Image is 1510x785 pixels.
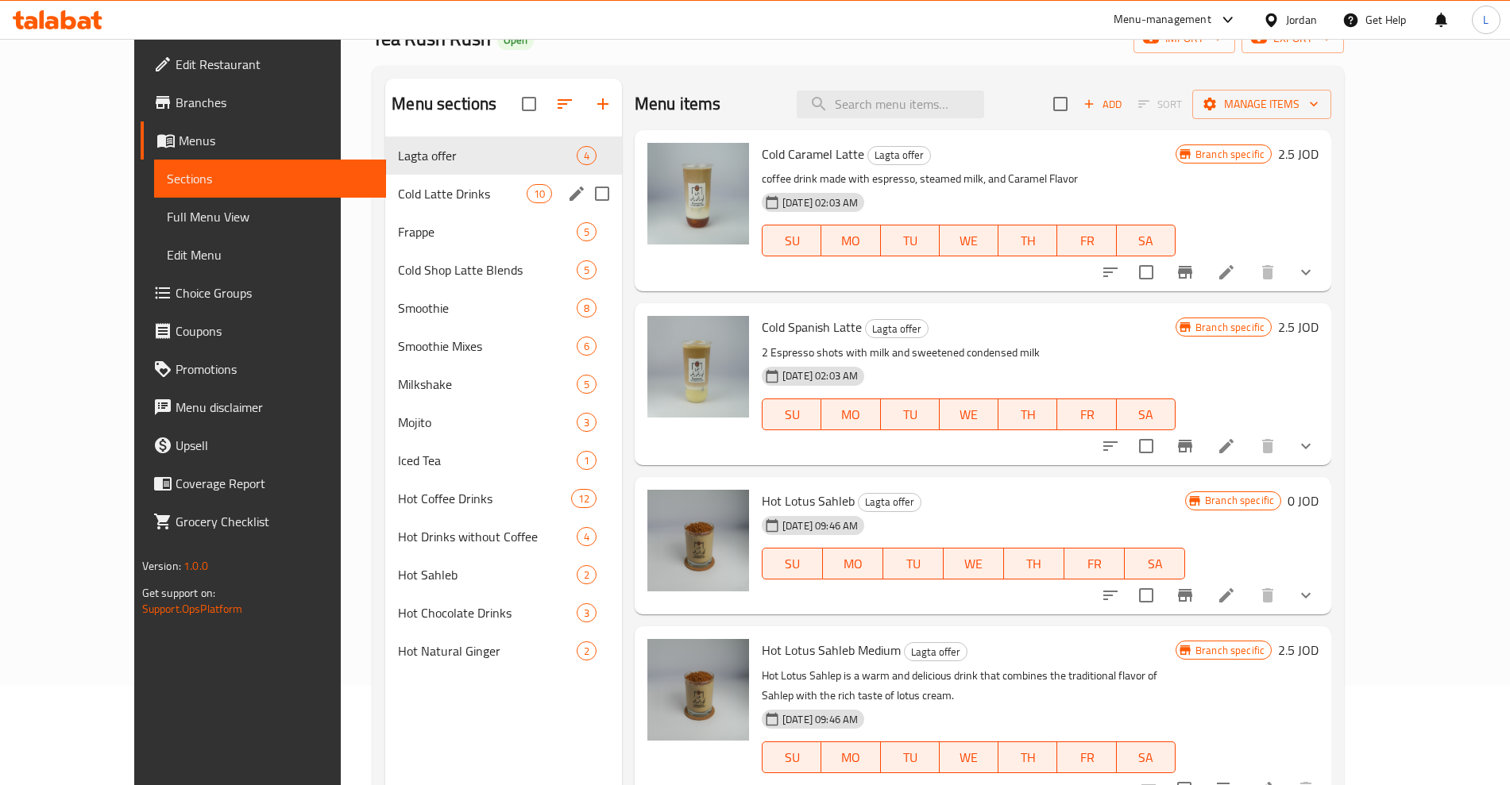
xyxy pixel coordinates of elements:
button: SA [1117,225,1176,256]
nav: Menu sections [385,130,622,676]
span: Branches [176,93,373,112]
span: Lagta offer [398,146,577,165]
div: items [577,260,597,279]
span: Sort sections [546,85,584,123]
div: items [577,451,597,470]
a: Edit menu item [1217,437,1236,456]
a: Upsell [141,426,386,464]
button: sort-choices [1091,576,1130,614]
button: TU [881,225,940,256]
span: TH [1005,403,1051,426]
a: Menus [141,121,386,160]
div: Smoothie8 [385,289,622,327]
span: Menus [179,131,373,150]
span: WE [946,746,992,769]
div: Cold Latte Drinks10edit [385,175,622,213]
div: Lagta offer [858,493,921,512]
span: [DATE] 09:46 AM [776,712,864,727]
span: 12 [572,491,596,506]
span: Upsell [176,436,373,455]
button: FR [1064,548,1125,579]
button: TU [881,398,940,430]
span: Mojito [398,413,577,432]
span: Version: [142,556,181,576]
svg: Show Choices [1296,263,1315,282]
div: items [577,641,597,660]
span: Hot Lotus Sahleb Medium [762,638,901,662]
a: Edit Menu [154,236,386,274]
span: Manage items [1205,94,1319,114]
span: FR [1064,229,1110,252]
span: Lagta offer [859,493,921,511]
span: Select to update [1130,579,1163,612]
h6: 2.5 JOD [1278,316,1319,338]
div: Mojito3 [385,403,622,441]
button: TH [998,225,1057,256]
button: SU [762,741,821,773]
button: TU [883,548,944,579]
span: Sections [167,169,373,188]
div: items [527,184,552,203]
span: Smoothie [398,298,577,317]
h6: 0 JOD [1288,490,1319,512]
button: TH [998,398,1057,430]
span: Choice Groups [176,283,373,302]
span: Menu disclaimer [176,398,373,417]
span: Cold Latte Drinks [398,184,526,203]
div: Smoothie Mixes [398,337,577,356]
div: Hot Sahleb2 [385,556,622,594]
span: 2 [577,644,596,659]
span: 4 [577,529,596,544]
button: SU [762,225,821,256]
span: Select section [1044,87,1077,121]
div: Open [497,31,534,50]
span: MO [828,403,874,426]
span: Hot Natural Ginger [398,641,577,660]
button: delete [1249,427,1287,465]
button: MO [821,225,880,256]
span: Select to update [1130,429,1163,463]
div: Hot Coffee Drinks12 [385,479,622,518]
span: [DATE] 09:46 AM [776,518,864,533]
span: Hot Sahleb [398,565,577,584]
button: Add [1077,92,1128,117]
button: TH [1004,548,1064,579]
span: Promotions [176,360,373,379]
span: Cold Spanish Latte [762,315,862,339]
a: Grocery Checklist [141,502,386,541]
button: SA [1125,548,1185,579]
div: Hot Drinks without Coffee4 [385,518,622,556]
span: Hot Drinks without Coffee [398,527,577,546]
span: SU [769,403,815,426]
span: TU [887,403,933,426]
span: Select section first [1128,92,1192,117]
h6: 2.5 JOD [1278,639,1319,661]
div: Cold Shop Latte Blends5 [385,251,622,289]
img: Cold Caramel Latte [647,143,749,244]
span: [DATE] 02:03 AM [776,195,864,210]
span: Lagta offer [866,320,928,338]
a: Support.OpsPlatform [142,598,243,619]
span: Full Menu View [167,207,373,226]
span: 5 [577,263,596,278]
div: Lagta offer [904,642,967,661]
h2: Menu items [635,92,721,116]
button: show more [1287,576,1325,614]
div: items [571,489,597,508]
div: Cold Shop Latte Blends [398,260,577,279]
span: FR [1064,403,1110,426]
div: Frappe5 [385,213,622,251]
a: Branches [141,83,386,121]
span: 3 [577,415,596,430]
div: Hot Chocolate Drinks3 [385,594,622,632]
button: WE [940,741,998,773]
button: Manage items [1192,90,1331,119]
p: coffee drink made with espresso, steamed milk, and Caramel Flavor [762,169,1176,189]
span: TH [1005,746,1051,769]
div: Lagta offer [865,319,929,338]
span: Milkshake [398,375,577,394]
button: Branch-specific-item [1166,253,1204,291]
img: Hot Lotus Sahleb Medium [647,639,749,741]
button: TU [881,741,940,773]
span: import [1146,29,1222,48]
